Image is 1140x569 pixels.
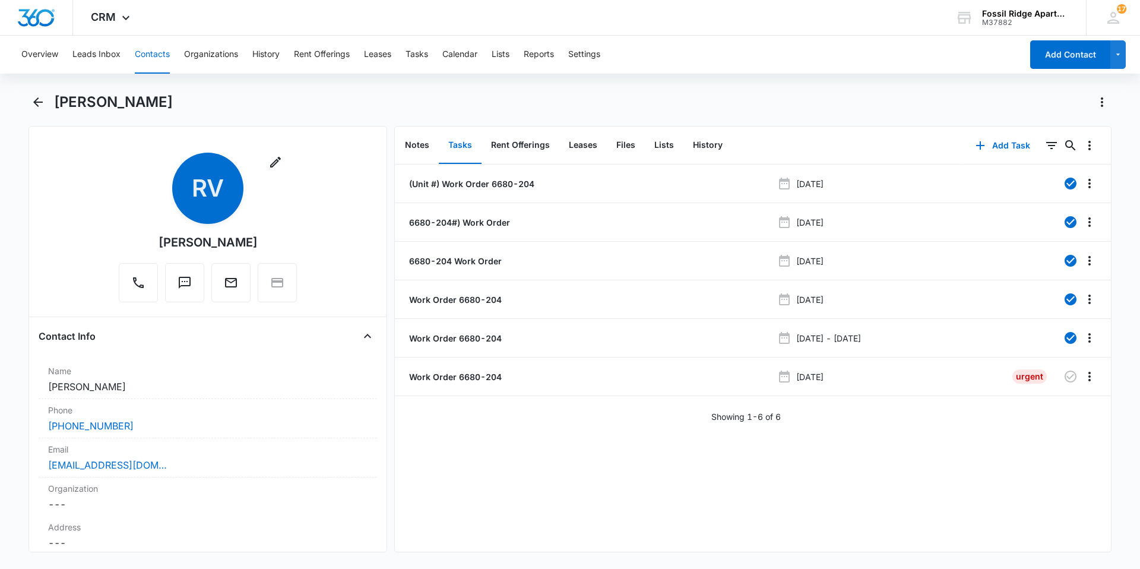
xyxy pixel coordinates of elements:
[1080,328,1099,347] button: Overflow Menu
[165,282,204,292] a: Text
[1080,136,1099,155] button: Overflow Menu
[119,263,158,302] button: Call
[48,380,368,394] dd: [PERSON_NAME]
[482,127,559,164] button: Rent Offerings
[1080,367,1099,386] button: Overflow Menu
[39,516,377,555] div: Address---
[442,36,477,74] button: Calendar
[1030,40,1110,69] button: Add Contact
[1080,174,1099,193] button: Overflow Menu
[1080,213,1099,232] button: Overflow Menu
[796,255,824,267] p: [DATE]
[39,399,377,438] div: Phone[PHONE_NUMBER]
[72,36,121,74] button: Leads Inbox
[28,93,47,112] button: Back
[54,93,173,111] h1: [PERSON_NAME]
[796,332,861,344] p: [DATE] - [DATE]
[982,18,1069,27] div: account id
[1061,136,1080,155] button: Search...
[358,327,377,346] button: Close
[48,443,368,456] label: Email
[364,36,391,74] button: Leases
[395,127,439,164] button: Notes
[407,371,502,383] a: Work Order 6680-204
[439,127,482,164] button: Tasks
[21,36,58,74] button: Overview
[406,36,428,74] button: Tasks
[294,36,350,74] button: Rent Offerings
[48,404,368,416] label: Phone
[982,9,1069,18] div: account name
[39,329,96,343] h4: Contact Info
[211,282,251,292] a: Email
[48,521,368,533] label: Address
[48,482,368,495] label: Organization
[184,36,238,74] button: Organizations
[1042,136,1061,155] button: Filters
[407,216,510,229] a: 6680-204#) Work Order
[1117,4,1126,14] span: 17
[796,178,824,190] p: [DATE]
[1092,93,1111,112] button: Actions
[1080,251,1099,270] button: Overflow Menu
[796,216,824,229] p: [DATE]
[559,127,607,164] button: Leases
[796,371,824,383] p: [DATE]
[48,536,368,550] dd: ---
[407,332,502,344] a: Work Order 6680-204
[796,293,824,306] p: [DATE]
[964,131,1042,160] button: Add Task
[252,36,280,74] button: History
[48,419,134,433] a: [PHONE_NUMBER]
[135,36,170,74] button: Contacts
[39,438,377,478] div: Email[EMAIL_ADDRESS][DOMAIN_NAME]
[48,497,368,511] dd: ---
[119,282,158,292] a: Call
[407,293,502,306] a: Work Order 6680-204
[645,127,683,164] button: Lists
[211,263,251,302] button: Email
[48,458,167,472] a: [EMAIL_ADDRESS][DOMAIN_NAME]
[1012,369,1047,384] div: Urgent
[159,233,258,251] div: [PERSON_NAME]
[524,36,554,74] button: Reports
[407,255,502,267] a: 6680-204 Work Order
[1080,290,1099,309] button: Overflow Menu
[39,360,377,399] div: Name[PERSON_NAME]
[607,127,645,164] button: Files
[39,478,377,516] div: Organization---
[1117,4,1126,14] div: notifications count
[48,365,368,377] label: Name
[407,178,534,190] a: (Unit #) Work Order 6680-204
[568,36,600,74] button: Settings
[683,127,732,164] button: History
[165,263,204,302] button: Text
[91,11,116,23] span: CRM
[492,36,509,74] button: Lists
[711,410,781,423] p: Showing 1-6 of 6
[172,153,243,224] span: RV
